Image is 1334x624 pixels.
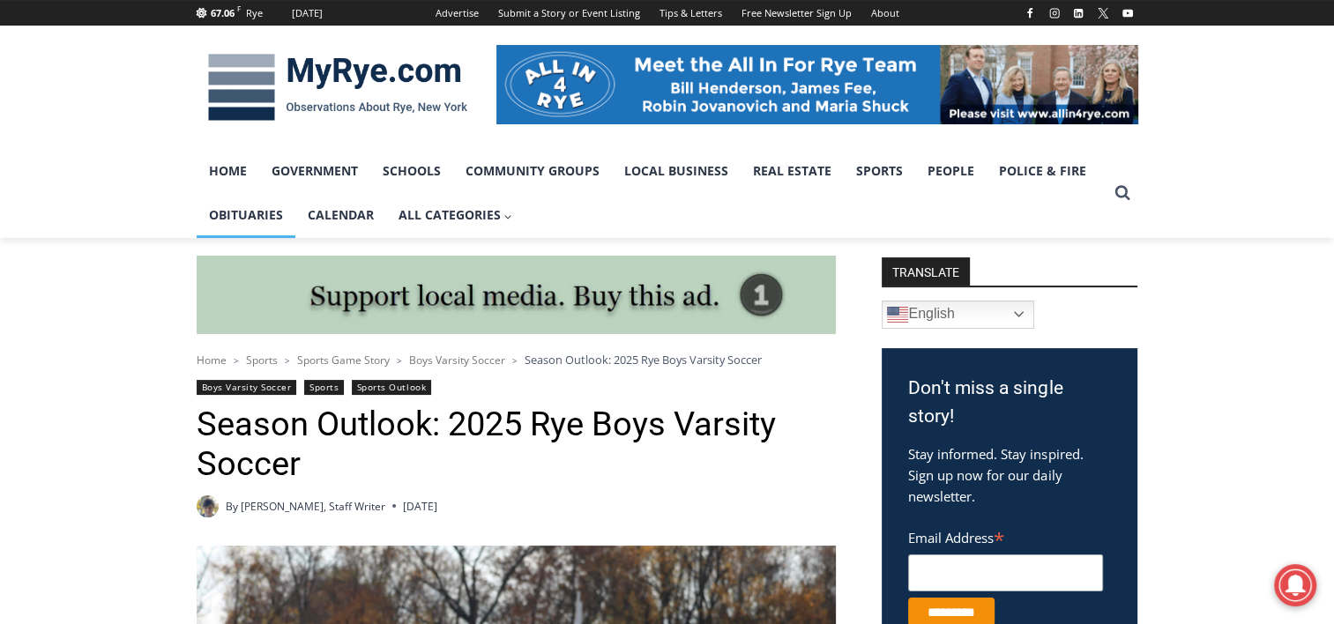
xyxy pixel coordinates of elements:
[197,353,227,368] a: Home
[237,4,241,13] span: F
[197,256,836,335] img: support local media, buy this ad
[403,498,437,515] time: [DATE]
[908,443,1111,507] p: Stay informed. Stay inspired. Sign up now for our daily newsletter.
[197,495,219,517] a: Author image
[5,182,173,249] span: Open Tues. - Sun. [PHONE_NUMBER]
[352,380,431,395] a: Sports Outlook
[259,149,370,193] a: Government
[1044,3,1065,24] a: Instagram
[496,45,1138,124] img: All in for Rye
[525,352,762,368] span: Season Outlook: 2025 Rye Boys Varsity Soccer
[445,1,833,171] div: "[PERSON_NAME] and I covered the [DATE] Parade, which was a really eye opening experience as I ha...
[181,110,250,211] div: "the precise, almost orchestrated movements of cutting and assembling sushi and [PERSON_NAME] mak...
[197,41,479,133] img: MyRye.com
[887,304,908,325] img: en
[1107,177,1138,209] button: View Search Form
[424,171,854,219] a: Intern @ [DOMAIN_NAME]
[241,499,385,514] a: [PERSON_NAME], Staff Writer
[246,353,278,368] a: Sports
[226,498,238,515] span: By
[844,149,915,193] a: Sports
[987,149,1099,193] a: Police & Fire
[1068,3,1089,24] a: Linkedin
[386,193,525,237] button: Child menu of All Categories
[197,351,836,368] nav: Breadcrumbs
[295,193,386,237] a: Calendar
[1092,3,1114,24] a: X
[297,353,390,368] a: Sports Game Story
[908,520,1103,552] label: Email Address
[211,6,235,19] span: 67.06
[882,301,1034,329] a: English
[197,405,836,485] h1: Season Outlook: 2025 Rye Boys Varsity Soccer
[908,375,1111,430] h3: Don't miss a single story!
[234,354,239,367] span: >
[1,177,177,219] a: Open Tues. - Sun. [PHONE_NUMBER]
[397,354,402,367] span: >
[197,149,1107,238] nav: Primary Navigation
[292,5,323,21] div: [DATE]
[461,175,817,215] span: Intern @ [DOMAIN_NAME]
[304,380,344,395] a: Sports
[915,149,987,193] a: People
[197,193,295,237] a: Obituaries
[285,354,290,367] span: >
[453,149,612,193] a: Community Groups
[612,149,741,193] a: Local Business
[1117,3,1138,24] a: YouTube
[409,353,505,368] a: Boys Varsity Soccer
[197,149,259,193] a: Home
[370,149,453,193] a: Schools
[246,5,263,21] div: Rye
[197,380,297,395] a: Boys Varsity Soccer
[882,257,970,286] strong: TRANSLATE
[741,149,844,193] a: Real Estate
[197,495,219,517] img: (PHOTO: MyRye.com 2024 Head Intern, Editor and now Staff Writer Charlie Morris. Contributed.)Char...
[1019,3,1040,24] a: Facebook
[512,354,518,367] span: >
